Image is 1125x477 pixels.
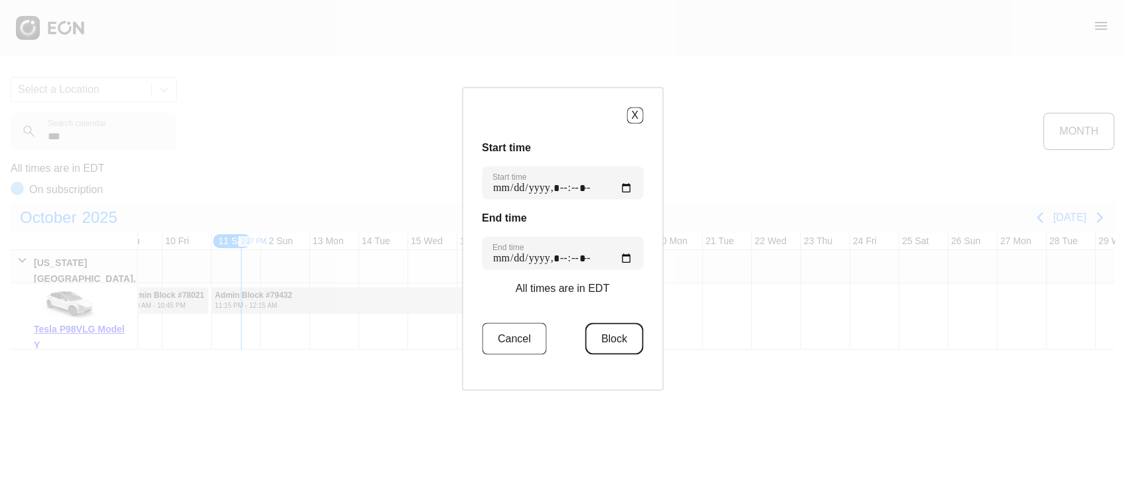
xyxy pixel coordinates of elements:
[492,171,526,182] label: Start time
[482,210,643,226] h3: End time
[585,322,643,354] button: Block
[516,280,609,296] p: All times are in EDT
[482,139,643,155] h3: Start time
[492,241,524,252] label: End time
[627,107,643,123] button: X
[482,322,547,354] button: Cancel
